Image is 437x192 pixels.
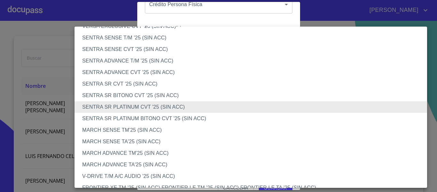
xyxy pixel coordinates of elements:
li: SENTRA ADVANCE CVT '25 (SIN ACC) [75,67,432,78]
li: SENTRA SR CVT '25 (SIN ACC) [75,78,432,90]
li: SENTRA SENSE CVT '25 (SIN ACC) [75,44,432,55]
li: MARCH ADVANCE TA'25 (SIN ACC) [75,159,432,171]
li: MARCH ADVANCE TM'25 (SIN ACC) [75,147,432,159]
li: V-DRIVE T/M A/C AUDIO '25 (SIN ACC) [75,171,432,182]
li: SENTRA SENSE T/M '25 (SIN ACC) [75,32,432,44]
li: MARCH SENSE TM'25 (SIN ACC) [75,124,432,136]
li: SENTRA SR PLATINUM CVT '25 (SIN ACC) [75,101,432,113]
li: SENTRA SR PLATINUM BITONO CVT '25 (SIN ACC) [75,113,432,124]
li: MARCH SENSE TA'25 (SIN ACC) [75,136,432,147]
li: SENTRA SR BITONO CVT '25 (SIN ACC) [75,90,432,101]
li: SENTRA ADVANCE T/M '25 (SIN ACC) [75,55,432,67]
